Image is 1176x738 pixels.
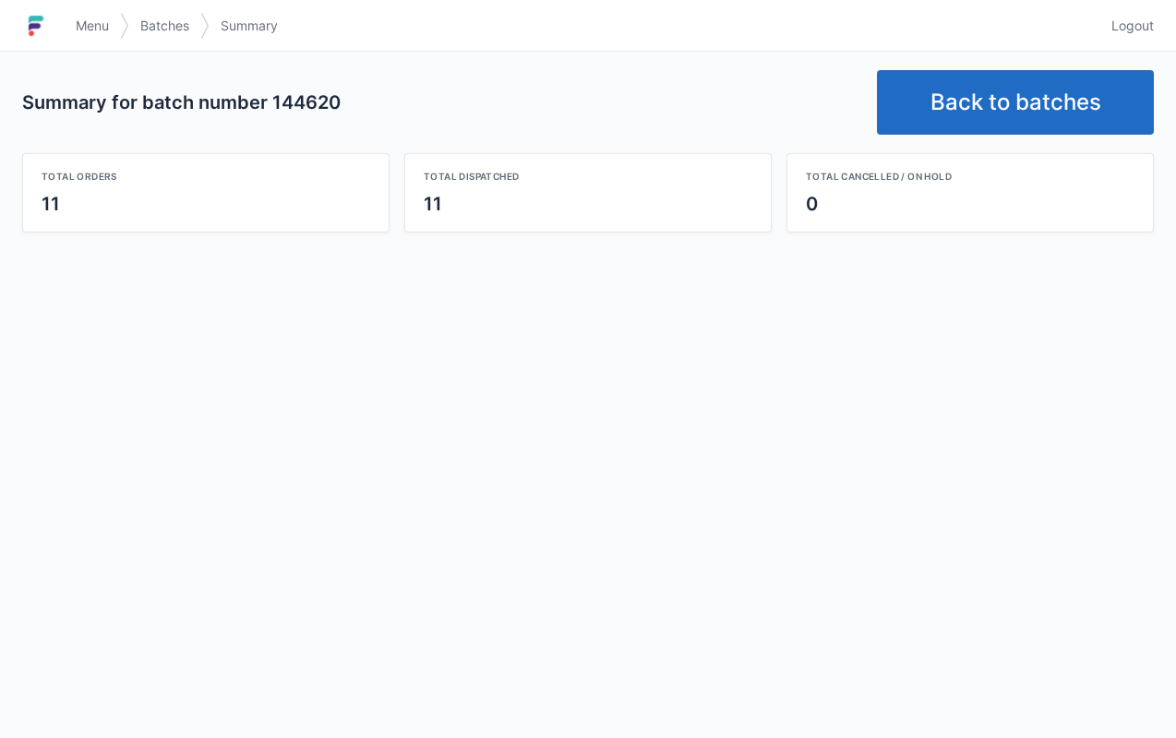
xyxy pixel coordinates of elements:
[42,191,370,217] div: 11
[22,89,862,115] h2: Summary for batch number 144620
[1100,9,1154,42] a: Logout
[424,169,752,184] div: Total dispatched
[424,191,752,217] div: 11
[1111,17,1154,35] span: Logout
[806,191,1134,217] div: 0
[200,4,210,48] img: svg>
[76,17,109,35] span: Menu
[877,70,1154,135] a: Back to batches
[22,11,50,41] img: logo-small.jpg
[140,17,189,35] span: Batches
[129,9,200,42] a: Batches
[65,9,120,42] a: Menu
[221,17,278,35] span: Summary
[120,4,129,48] img: svg>
[42,169,370,184] div: Total orders
[210,9,289,42] a: Summary
[806,169,1134,184] div: Total cancelled / on hold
